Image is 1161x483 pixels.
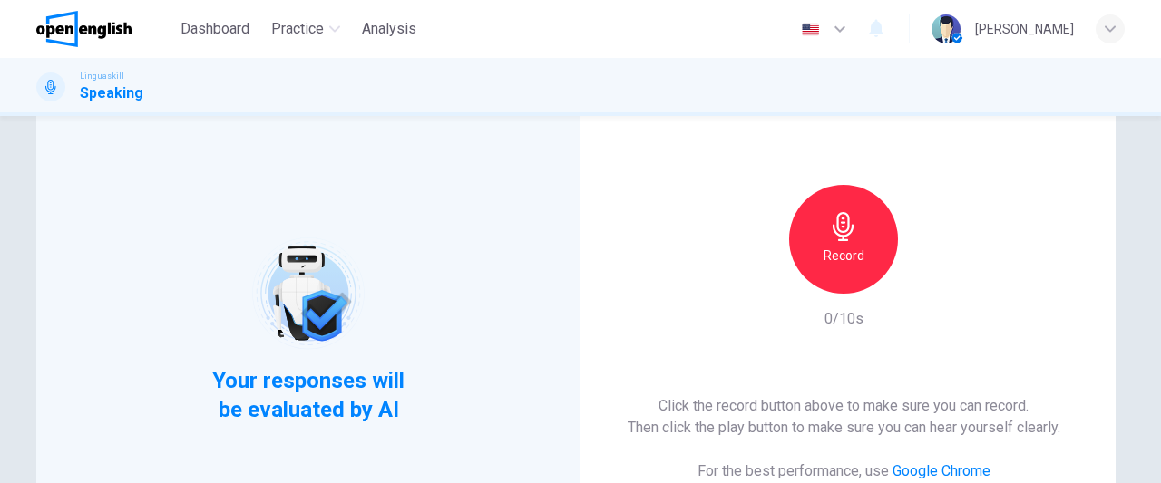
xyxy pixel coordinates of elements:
[932,14,961,43] img: Profile picture
[975,18,1074,40] div: [PERSON_NAME]
[893,462,990,479] a: Google Chrome
[36,11,173,47] a: OpenEnglish logo
[271,18,324,40] span: Practice
[362,18,416,40] span: Analysis
[173,13,257,45] button: Dashboard
[799,23,822,36] img: en
[824,245,864,266] h6: Record
[80,82,143,104] h1: Speaking
[80,70,124,82] span: Linguaskill
[824,308,863,330] h6: 0/10s
[355,13,424,45] button: Analysis
[628,395,1060,439] h6: Click the record button above to make sure you can record. Then click the play button to make sur...
[789,185,898,294] button: Record
[250,236,366,351] img: robot icon
[264,13,347,45] button: Practice
[698,460,990,482] h6: For the best performance, use
[36,11,132,47] img: OpenEnglish logo
[180,18,249,40] span: Dashboard
[199,366,419,424] span: Your responses will be evaluated by AI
